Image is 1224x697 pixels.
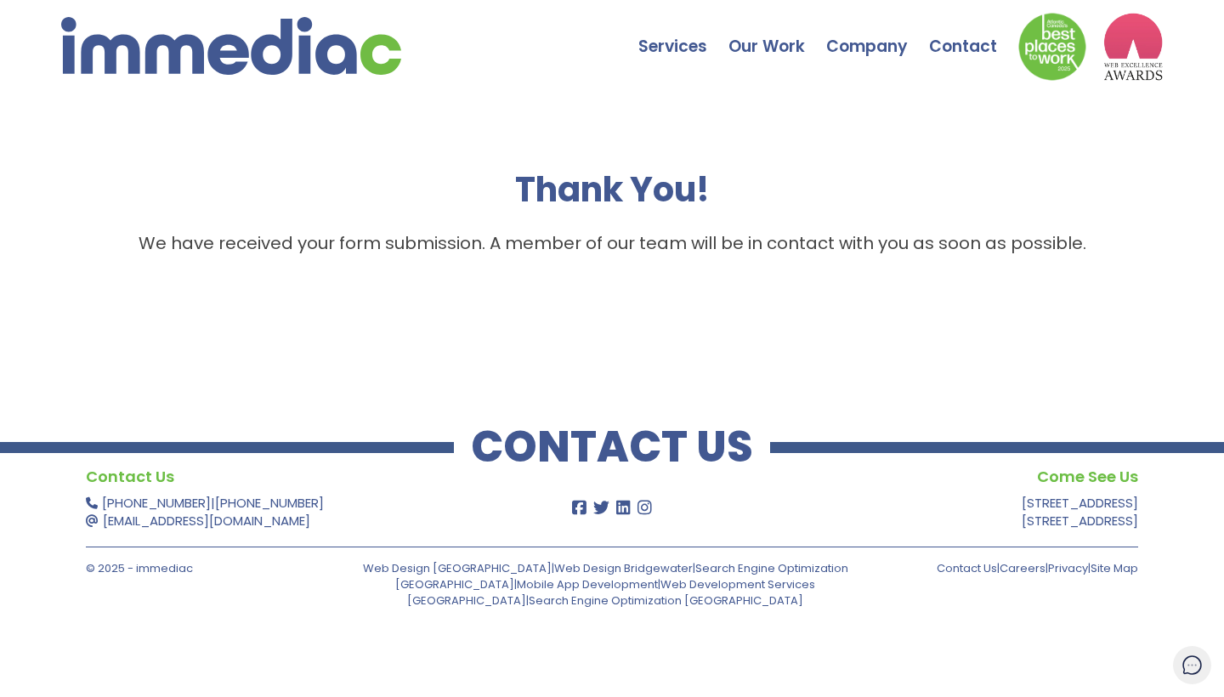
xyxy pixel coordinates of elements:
[888,560,1139,576] p: | | |
[395,560,848,592] a: Search Engine Optimization [GEOGRAPHIC_DATA]
[215,494,324,512] a: [PHONE_NUMBER]
[348,560,862,609] p: | | | | |
[1018,13,1086,81] img: Down
[937,560,997,576] a: Contact Us
[102,494,211,512] a: [PHONE_NUMBER]
[407,576,815,609] a: Web Development Services [GEOGRAPHIC_DATA]
[86,494,512,530] p: |
[86,230,1138,256] p: We have received your form submission. A member of our team will be in contact with you as soon a...
[1000,560,1045,576] a: Careers
[728,4,826,64] a: Our Work
[517,576,658,592] a: Mobile App Development
[826,4,929,64] a: Company
[1048,560,1088,576] a: Privacy
[86,464,512,490] h4: Contact Us
[554,560,693,576] a: Web Design Bridgewater
[1091,560,1138,576] a: Site Map
[363,560,552,576] a: Web Design [GEOGRAPHIC_DATA]
[86,560,337,576] p: © 2025 - immediac
[1022,494,1138,530] a: [STREET_ADDRESS][STREET_ADDRESS]
[454,430,770,464] h2: CONTACT US
[712,464,1138,490] h4: Come See Us
[61,17,401,75] img: immediac
[86,166,1138,213] h1: Thank You!
[638,4,728,64] a: Services
[1103,13,1163,81] img: logo2_wea_nobg.webp
[929,4,1018,64] a: Contact
[103,512,310,530] a: [EMAIL_ADDRESS][DOMAIN_NAME]
[529,592,803,609] a: Search Engine Optimization [GEOGRAPHIC_DATA]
